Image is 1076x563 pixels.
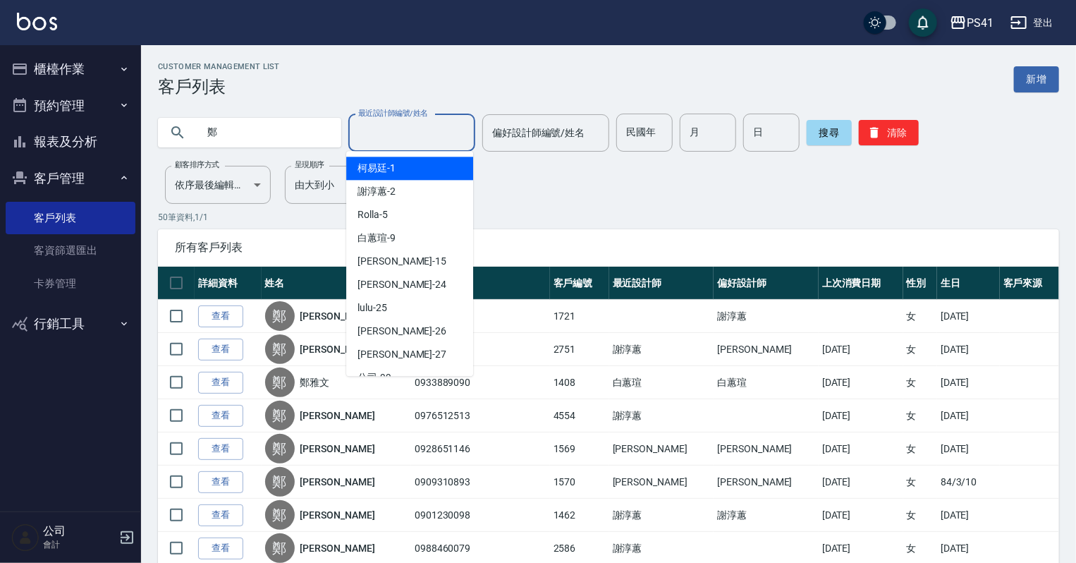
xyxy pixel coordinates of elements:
span: 公司 -99 [357,370,391,385]
a: 查看 [198,504,243,526]
div: 鄭 [265,334,295,364]
td: 謝淳蕙 [609,399,714,432]
a: [PERSON_NAME] [300,508,375,522]
a: [PERSON_NAME] [300,475,375,489]
td: [DATE] [819,432,903,466]
td: 1721 [550,300,609,333]
div: 鄭 [265,434,295,464]
span: [PERSON_NAME] -15 [357,254,446,269]
a: 新增 [1014,66,1059,92]
button: PS41 [944,8,999,37]
td: 謝淳蕙 [714,300,819,333]
th: 生日 [937,267,1000,300]
span: Rolla -5 [357,207,388,222]
td: 4554 [550,399,609,432]
th: 客戶編號 [550,267,609,300]
td: 1462 [550,499,609,532]
button: save [909,8,937,37]
div: 鄭 [265,401,295,430]
td: 謝淳蕙 [609,333,714,366]
td: 女 [903,300,937,333]
th: 上次消費日期 [819,267,903,300]
a: [PERSON_NAME] [300,408,375,423]
td: [DATE] [819,466,903,499]
div: 鄭 [265,500,295,530]
a: 查看 [198,438,243,460]
td: 0965572772 [411,333,550,366]
td: [DATE] [819,499,903,532]
div: PS41 [967,14,994,32]
td: 0976512513 [411,399,550,432]
h5: 公司 [43,524,115,538]
td: 謝淳蕙 [609,499,714,532]
td: 1408 [550,366,609,399]
img: Person [11,523,39,552]
div: 鄭 [265,533,295,563]
td: [DATE] [819,366,903,399]
button: 清除 [859,120,919,145]
a: 查看 [198,372,243,394]
a: 客資篩選匯出 [6,234,135,267]
button: 登出 [1005,10,1059,36]
td: 謝淳蕙 [714,499,819,532]
a: 客戶列表 [6,202,135,234]
a: 查看 [198,339,243,361]
td: [PERSON_NAME] [714,466,819,499]
h3: 客戶列表 [158,77,280,97]
span: 白蕙瑄 -9 [357,231,396,246]
th: 偏好設計師 [714,267,819,300]
td: 女 [903,333,937,366]
img: Logo [17,13,57,30]
label: 呈現順序 [295,159,324,170]
span: [PERSON_NAME] -24 [357,277,446,292]
a: 查看 [198,471,243,493]
td: 84/3/10 [937,466,1000,499]
h2: Customer Management List [158,62,280,71]
div: 依序最後編輯時間 [165,166,271,204]
a: 查看 [198,405,243,427]
td: [DATE] [937,366,1000,399]
a: [PERSON_NAME] [300,442,375,456]
td: [DATE] [937,333,1000,366]
td: 白蕙瑄 [714,366,819,399]
td: 女 [903,366,937,399]
td: 0928651146 [411,432,550,466]
span: 所有客戶列表 [175,241,1042,255]
td: [DATE] [937,399,1000,432]
p: 會計 [43,538,115,551]
button: 預約管理 [6,87,135,124]
span: 柯易廷 -1 [357,161,396,176]
td: 0909310893 [411,466,550,499]
td: [PERSON_NAME] [609,466,714,499]
th: 姓名 [262,267,411,300]
label: 顧客排序方式 [175,159,219,170]
p: 50 筆資料, 1 / 1 [158,211,1059,224]
th: 最近設計師 [609,267,714,300]
td: [DATE] [819,333,903,366]
th: 客戶來源 [1000,267,1059,300]
th: 性別 [903,267,937,300]
td: [PERSON_NAME] [714,432,819,466]
div: 鄭 [265,368,295,397]
th: 電話 [411,267,550,300]
span: lulu -25 [357,301,387,315]
button: 報表及分析 [6,123,135,160]
td: 0901230098 [411,499,550,532]
label: 最近設計師編號/姓名 [358,108,428,119]
td: 女 [903,399,937,432]
button: 搜尋 [807,120,852,145]
td: 1570 [550,466,609,499]
span: [PERSON_NAME] -26 [357,324,446,339]
a: 查看 [198,538,243,559]
td: 女 [903,499,937,532]
a: [PERSON_NAME] [300,541,375,555]
td: [PERSON_NAME] [609,432,714,466]
a: 查看 [198,305,243,327]
td: [PERSON_NAME] [714,333,819,366]
a: 鄭雅文 [300,375,330,389]
span: 謝淳蕙 -2 [357,184,396,199]
div: 鄭 [265,467,295,497]
td: [DATE] [937,432,1000,466]
div: 鄭 [265,301,295,331]
td: 女 [903,466,937,499]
